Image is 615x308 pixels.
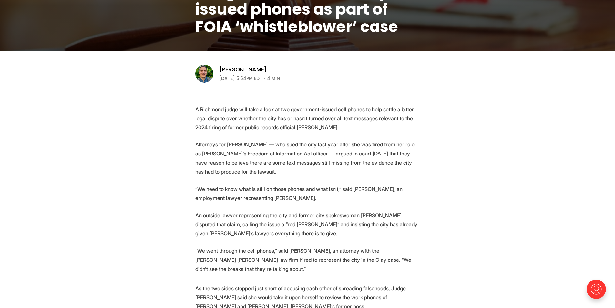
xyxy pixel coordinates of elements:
[195,105,420,132] p: A Richmond judge will take a look at two government-issued cell phones to help settle a bitter le...
[267,74,280,82] span: 4 min
[581,276,615,308] iframe: portal-trigger
[195,65,213,83] img: Graham Moomaw
[219,66,267,73] a: [PERSON_NAME]
[219,74,262,82] time: [DATE] 5:54PM EDT
[195,140,420,176] p: Attorneys for [PERSON_NAME] — who sued the city last year after she was fired from her role as [P...
[195,185,420,203] p: “We need to know what is still on those phones and what isn’t,” said [PERSON_NAME], an employment...
[195,211,420,238] p: An outside lawyer representing the city and former city spokeswoman [PERSON_NAME] disputed that c...
[195,246,420,273] p: “We went through the cell phones,” said [PERSON_NAME], an attorney with the [PERSON_NAME] [PERSON...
